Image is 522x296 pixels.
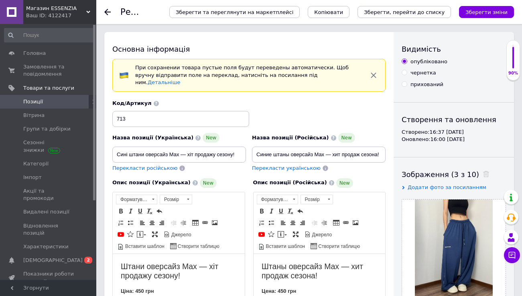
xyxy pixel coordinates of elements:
[23,63,74,78] span: Замовлення та повідомлення
[267,230,276,239] a: Вставити іконку
[148,79,181,85] a: Детальніше
[23,85,74,92] span: Товари та послуги
[276,207,285,215] a: Підкреслений (⌘+U)
[162,230,193,239] a: Джерело
[351,218,360,227] a: Зображення
[8,70,124,77] h3: ✔️ Основні переваги:
[136,230,147,239] a: Вставити повідомлення
[459,6,514,18] button: Зберегти зміни
[301,195,333,204] a: Розмір
[332,218,341,227] a: Таблиця
[314,9,343,15] span: Копіювати
[267,218,276,227] a: Вставити/видалити маркований список
[155,207,164,215] a: Повернути (⌘+Z)
[24,84,88,90] strong: Супер-оверсайз посадка
[169,6,300,18] button: Зберегти та переглянути на маркетплейсі
[126,207,135,215] a: Курсив (⌘+I)
[145,207,154,215] a: Видалити форматування
[177,243,219,250] span: Створити таблицю
[23,208,69,215] span: Видалені позиції
[276,230,288,239] a: Вставити повідомлення
[112,100,152,106] span: Код/Артикул
[504,247,520,263] button: Чат з покупцем
[8,33,124,58] p: Комфорт + стиль = идеальная пара для весны и лета
[465,9,508,15] i: Зберегти зміни
[116,218,125,227] a: Вставити/видалити нумерований список
[341,218,350,227] a: Вставити/Редагувати посилання (⌘+L)
[8,34,41,40] strong: Ціна: 450 грн
[364,9,445,15] i: Зберегти, перейти до списку
[24,83,108,100] p: — найоб’ємніші штани в колекції
[126,218,135,227] a: Вставити/видалити маркований список
[265,243,305,250] span: Вставити шаблон
[257,207,266,215] a: Жирний (⌘+B)
[252,135,329,141] span: Назва позиції (Російська)
[124,243,165,250] span: Вставити шаблон
[136,207,144,215] a: Підкреслений (⌘+U)
[317,243,360,250] span: Створити таблицю
[338,133,355,143] span: New
[408,184,486,190] span: Додати фото за посиланням
[169,218,178,227] a: Зменшити відступ
[116,195,157,204] a: Форматування
[138,218,147,227] a: По лівому краю
[311,232,332,238] span: Джерело
[301,195,325,204] span: Розмір
[104,9,111,15] div: Повернутися назад
[357,6,451,18] button: Зберегти, перейти до списку
[112,179,191,185] span: Опис позиції (Українська)
[267,207,276,215] a: Курсив (⌘+I)
[257,195,298,204] a: Форматування
[160,195,192,204] a: Розмір
[410,69,436,77] div: чернетка
[303,230,333,239] a: Джерело
[8,70,124,77] h3: ✔️ Основные преимущества:
[23,270,74,285] span: Показники роботи компанії
[112,44,386,54] div: Основна інформація
[23,125,71,133] span: Групи та добірки
[23,112,45,119] span: Вітрина
[298,218,307,227] a: По правому краю
[203,133,219,143] span: New
[4,28,95,42] input: Пошук
[116,207,125,215] a: Жирний (⌘+B)
[310,218,319,227] a: Зменшити відступ
[253,179,327,185] span: Опис позиції (Російська)
[252,147,386,163] input: Наприклад, H&M жіноча сукня зелена 38 розмір вечірня максі з блискітками
[23,160,49,167] span: Категорії
[286,207,295,215] a: Видалити форматування
[8,34,43,40] strong: Цена: 450 грн
[410,81,443,88] div: прихований
[135,64,349,85] span: При сохранении товара пустые поля будут переведены автоматически. Щоб вручну відправити поле на п...
[148,218,156,227] a: По центру
[116,230,125,239] a: Додати відео з YouTube
[402,129,506,136] div: Створено: 16:37 [DATE]
[26,12,96,19] div: Ваш ID: 4122417
[116,242,166,250] a: Вставити шаблон
[8,33,124,58] p: Комфорт + стиль = ідеальна пара для весни та літа
[279,218,288,227] a: По лівому краю
[506,40,520,81] div: 90% Якість заповнення
[257,242,307,250] a: Вставити шаблон
[257,230,266,239] a: Додати відео з YouTube
[84,257,92,264] span: 2
[402,44,506,54] div: Видимість
[176,9,293,15] span: Зберегти та переглянути на маркетплейсі
[23,222,74,237] span: Відновлення позицій
[23,139,74,153] span: Сезонні знижки
[179,218,188,227] a: Збільшити відступ
[252,165,321,171] span: Перекласти українською
[200,178,217,188] span: New
[8,8,124,27] h2: Штани оверсайз Max — хіт продажу сезону!
[191,218,200,227] a: Таблиця
[26,5,86,12] span: Магазин ESSENZIA
[402,115,506,125] div: Створення та оновлення
[112,135,193,141] span: Назва позиції (Українська)
[170,232,191,238] span: Джерело
[112,147,246,163] input: Наприклад, H&M жіноча сукня зелена 38 розмір вечірня максі з блискітками
[157,218,166,227] a: По правому краю
[23,174,42,181] span: Імпорт
[257,195,290,204] span: Форматування
[23,187,74,202] span: Акції та промокоди
[116,195,149,204] span: Форматування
